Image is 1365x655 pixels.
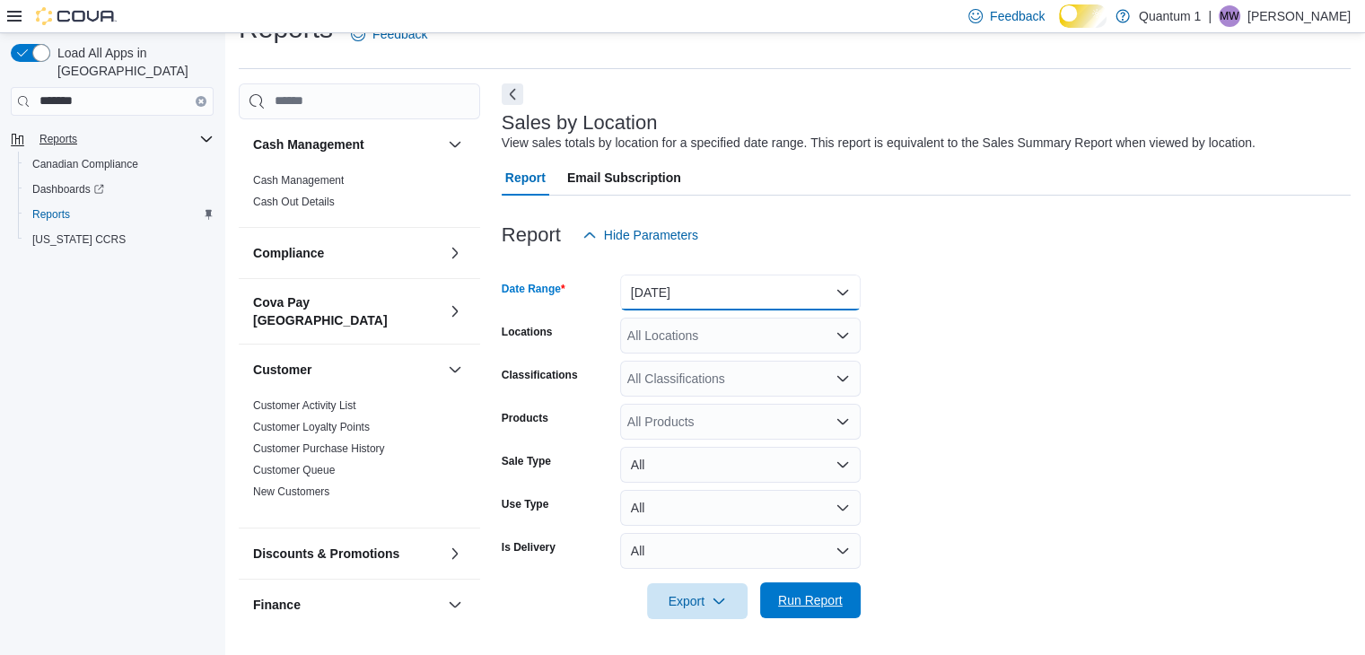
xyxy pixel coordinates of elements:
button: Reports [32,128,84,150]
h3: Cash Management [253,135,364,153]
a: Customer Activity List [253,399,356,412]
span: Dashboards [25,179,214,200]
p: | [1208,5,1212,27]
a: Cash Out Details [253,196,335,208]
span: Cash Out Details [253,195,335,209]
button: Canadian Compliance [18,152,221,177]
span: MW [1220,5,1238,27]
span: Reports [39,132,77,146]
nav: Complex example [11,119,214,299]
span: Hide Parameters [604,226,698,244]
span: Run Report [778,591,843,609]
label: Locations [502,325,553,339]
span: [US_STATE] CCRS [32,232,126,247]
button: Compliance [444,242,466,264]
h3: Finance [253,596,301,614]
button: Export [647,583,748,619]
span: Feedback [372,25,427,43]
span: Report [505,160,546,196]
input: Dark Mode [1059,4,1107,28]
h3: Report [502,224,561,246]
span: Dashboards [32,182,104,196]
p: [PERSON_NAME] [1247,5,1351,27]
button: Cova Pay [GEOGRAPHIC_DATA] [444,301,466,322]
a: New Customers [253,485,329,498]
a: Dashboards [18,177,221,202]
span: Reports [32,207,70,222]
span: Customer Purchase History [253,441,385,456]
button: [DATE] [620,275,861,310]
button: Run Report [760,582,861,618]
a: Customer Queue [253,464,335,476]
button: All [620,447,861,483]
span: Dark Mode [1059,28,1060,29]
button: Discounts & Promotions [253,545,441,563]
button: Discounts & Promotions [444,543,466,564]
label: Use Type [502,497,548,511]
button: Cash Management [253,135,441,153]
label: Products [502,411,548,425]
button: Customer [253,361,441,379]
a: Dashboards [25,179,111,200]
span: Customer Activity List [253,398,356,413]
a: Customer Purchase History [253,442,385,455]
button: Cash Management [444,134,466,155]
button: Open list of options [836,371,850,386]
button: Finance [253,596,441,614]
button: Customer [444,359,466,380]
a: Canadian Compliance [25,153,145,175]
button: Clear input [196,96,206,107]
span: Canadian Compliance [32,157,138,171]
span: Email Subscription [567,160,681,196]
span: Reports [25,204,214,225]
a: Customer Loyalty Points [253,421,370,433]
a: [US_STATE] CCRS [25,229,133,250]
button: Hide Parameters [575,217,705,253]
label: Date Range [502,282,565,296]
div: View sales totals by location for a specified date range. This report is equivalent to the Sales ... [502,134,1256,153]
a: Cash Management [253,174,344,187]
span: Customer Loyalty Points [253,420,370,434]
button: Reports [4,127,221,152]
label: Is Delivery [502,540,556,555]
label: Sale Type [502,454,551,468]
a: Feedback [344,16,434,52]
button: Reports [18,202,221,227]
div: Customer [239,395,480,528]
button: Next [502,83,523,105]
button: Open list of options [836,415,850,429]
button: All [620,533,861,569]
div: Michael Wuest [1219,5,1240,27]
span: Customer Queue [253,463,335,477]
span: Washington CCRS [25,229,214,250]
label: Classifications [502,368,578,382]
div: Cash Management [239,170,480,227]
button: Cova Pay [GEOGRAPHIC_DATA] [253,293,441,329]
button: Compliance [253,244,441,262]
h3: Sales by Location [502,112,658,134]
span: Cash Management [253,173,344,188]
h3: Compliance [253,244,324,262]
button: [US_STATE] CCRS [18,227,221,252]
span: Export [658,583,737,619]
h3: Discounts & Promotions [253,545,399,563]
span: New Customers [253,485,329,499]
span: Reports [32,128,214,150]
span: Feedback [990,7,1045,25]
span: Canadian Compliance [25,153,214,175]
button: All [620,490,861,526]
a: Reports [25,204,77,225]
img: Cova [36,7,117,25]
button: Open list of options [836,328,850,343]
p: Quantum 1 [1139,5,1201,27]
button: Finance [444,594,466,616]
span: Load All Apps in [GEOGRAPHIC_DATA] [50,44,214,80]
h3: Customer [253,361,311,379]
